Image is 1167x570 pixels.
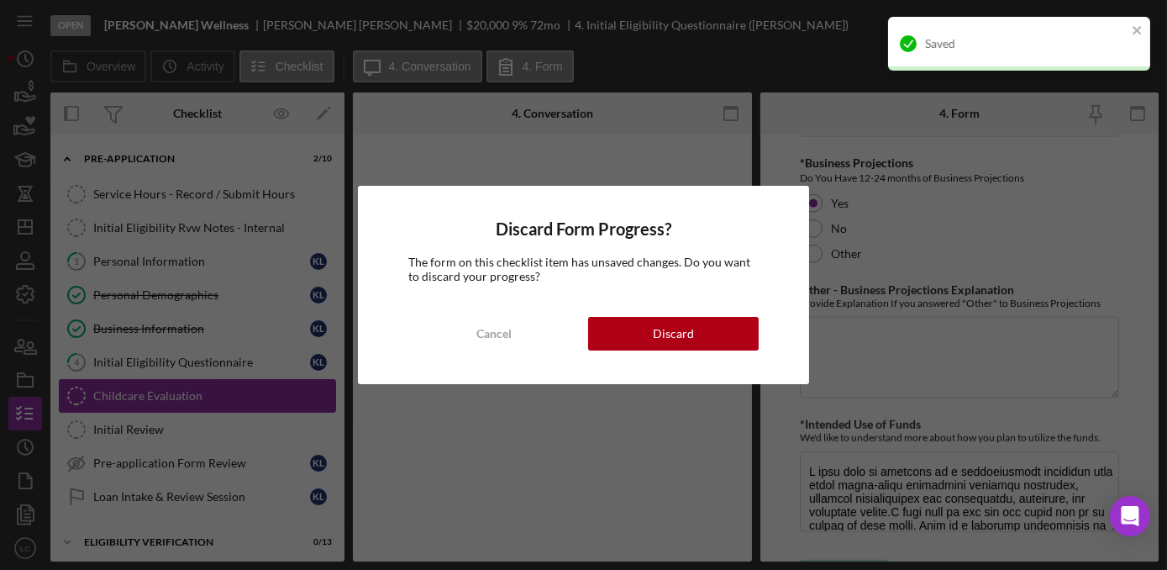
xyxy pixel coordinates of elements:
[408,219,759,239] h4: Discard Form Progress?
[588,317,759,351] button: Discard
[476,317,512,351] div: Cancel
[408,317,579,351] button: Cancel
[653,317,694,351] div: Discard
[1110,496,1150,536] div: Open Intercom Messenger
[925,37,1127,50] div: Saved
[1132,24,1143,40] button: close
[408,255,750,282] span: The form on this checklist item has unsaved changes. Do you want to discard your progress?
